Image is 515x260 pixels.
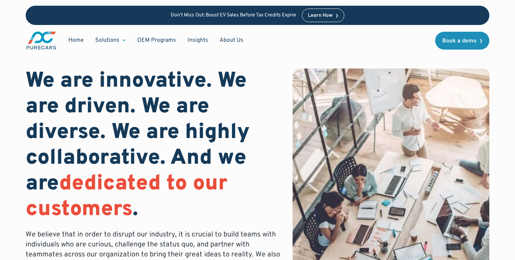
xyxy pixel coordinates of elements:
div: Solutions [95,36,119,44]
a: main [26,31,57,50]
a: OEM Programs [132,34,182,47]
div: Book a demo [442,38,477,44]
div: Learn How [308,13,333,18]
a: Learn How [302,9,344,22]
a: Home [63,34,89,47]
a: Book a demo [435,32,489,50]
h1: We are innovative. We are driven. We are diverse. We are highly collaborative. And we are . [26,68,281,223]
span: dedicated to our customers [26,170,227,223]
div: Solutions [89,34,132,47]
p: Don’t Miss Out: Boost EV Sales Before Tax Credits Expire [171,12,296,19]
img: purecars logo [26,31,57,50]
a: About Us [214,34,249,47]
a: Insights [182,34,214,47]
